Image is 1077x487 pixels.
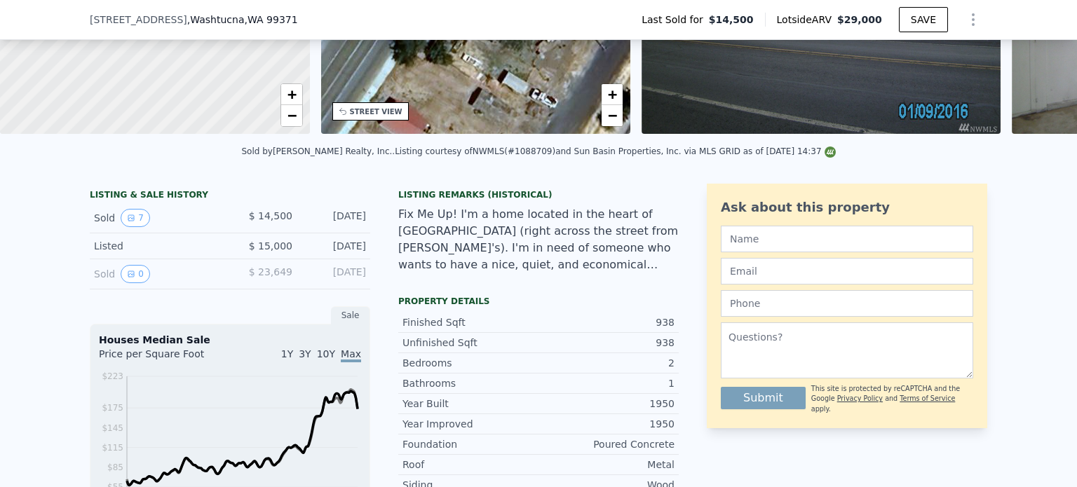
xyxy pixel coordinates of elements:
[402,437,538,451] div: Foundation
[402,336,538,350] div: Unfinished Sqft
[341,348,361,362] span: Max
[538,336,675,350] div: 938
[102,443,123,453] tspan: $115
[837,395,883,402] a: Privacy Policy
[402,417,538,431] div: Year Improved
[121,265,150,283] button: View historical data
[837,14,882,25] span: $29,000
[538,458,675,472] div: Metal
[608,85,617,103] span: +
[398,189,679,200] div: Listing Remarks (Historical)
[899,7,948,32] button: SAVE
[402,315,538,329] div: Finished Sqft
[350,107,402,117] div: STREET VIEW
[825,146,836,158] img: NWMLS Logo
[721,198,973,217] div: Ask about this property
[90,189,370,203] div: LISTING & SALE HISTORY
[331,306,370,324] div: Sale
[281,84,302,105] a: Zoom in
[245,14,298,25] span: , WA 99371
[538,376,675,390] div: 1
[721,258,973,284] input: Email
[398,206,679,273] div: Fix Me Up! I'm a home located in the heart of [GEOGRAPHIC_DATA] (right across the street from [PE...
[602,105,623,126] a: Zoom out
[602,84,623,105] a: Zoom in
[721,290,973,317] input: Phone
[538,437,675,451] div: Poured Concrete
[249,266,292,277] span: $ 23,649
[398,296,679,307] div: Property details
[121,209,150,227] button: View historical data
[102,423,123,433] tspan: $145
[241,146,395,156] div: Sold by [PERSON_NAME] Realty, Inc. .
[102,371,123,381] tspan: $223
[538,356,675,370] div: 2
[402,458,538,472] div: Roof
[249,240,292,252] span: $ 15,000
[642,13,709,27] span: Last Sold for
[187,13,298,27] span: , Washtucna
[94,209,219,227] div: Sold
[304,239,366,253] div: [DATE]
[281,105,302,126] a: Zoom out
[304,209,366,227] div: [DATE]
[608,107,617,124] span: −
[99,347,230,369] div: Price per Square Foot
[249,210,292,221] span: $ 14,500
[709,13,754,27] span: $14,500
[777,13,837,27] span: Lotside ARV
[287,85,296,103] span: +
[94,239,219,253] div: Listed
[538,315,675,329] div: 938
[538,417,675,431] div: 1950
[99,333,361,347] div: Houses Median Sale
[538,397,675,411] div: 1950
[299,348,311,359] span: 3Y
[395,146,835,156] div: Listing courtesy of NWMLS (#1088709) and Sun Basin Properties, Inc. via MLS GRID as of [DATE] 14:37
[94,265,219,283] div: Sold
[721,226,973,252] input: Name
[959,6,987,34] button: Show Options
[402,376,538,390] div: Bathrooms
[102,403,123,413] tspan: $175
[107,462,123,472] tspan: $85
[287,107,296,124] span: −
[900,395,955,402] a: Terms of Service
[721,387,806,409] button: Submit
[281,348,293,359] span: 1Y
[90,13,187,27] span: [STREET_ADDRESS]
[304,265,366,283] div: [DATE]
[402,356,538,370] div: Bedrooms
[811,384,973,414] div: This site is protected by reCAPTCHA and the Google and apply.
[317,348,335,359] span: 10Y
[402,397,538,411] div: Year Built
